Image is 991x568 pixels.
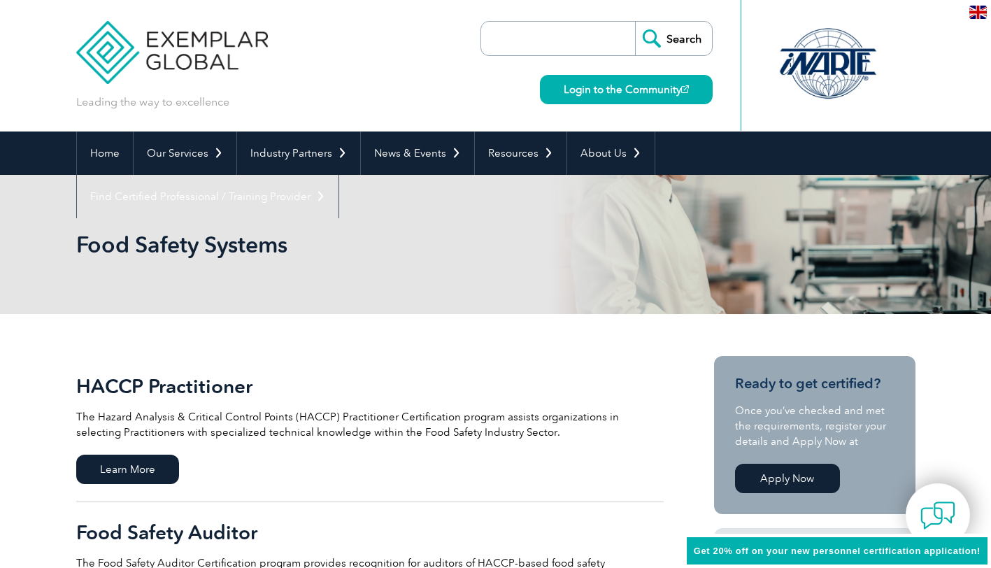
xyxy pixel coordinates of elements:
img: en [969,6,987,19]
img: open_square.png [681,85,689,93]
a: About Us [567,132,655,175]
a: Resources [475,132,566,175]
a: Apply Now [735,464,840,493]
p: The Hazard Analysis & Critical Control Points (HACCP) Practitioner Certification program assists ... [76,409,664,440]
a: Login to the Community [540,75,713,104]
a: Home [77,132,133,175]
h2: HACCP Practitioner [76,375,664,397]
p: Once you’ve checked and met the requirements, register your details and Apply Now at [735,403,894,449]
h2: Food Safety Auditor [76,521,664,544]
a: Find Certified Professional / Training Provider [77,175,338,218]
span: Learn More [76,455,179,484]
input: Search [635,22,712,55]
h3: Ready to get certified? [735,375,894,392]
a: News & Events [361,132,474,175]
a: HACCP Practitioner The Hazard Analysis & Critical Control Points (HACCP) Practitioner Certificati... [76,356,664,502]
a: Our Services [134,132,236,175]
a: Industry Partners [237,132,360,175]
h1: Food Safety Systems [76,231,613,258]
img: contact-chat.png [920,498,955,533]
p: Leading the way to excellence [76,94,229,110]
span: Get 20% off on your new personnel certification application! [694,546,981,556]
